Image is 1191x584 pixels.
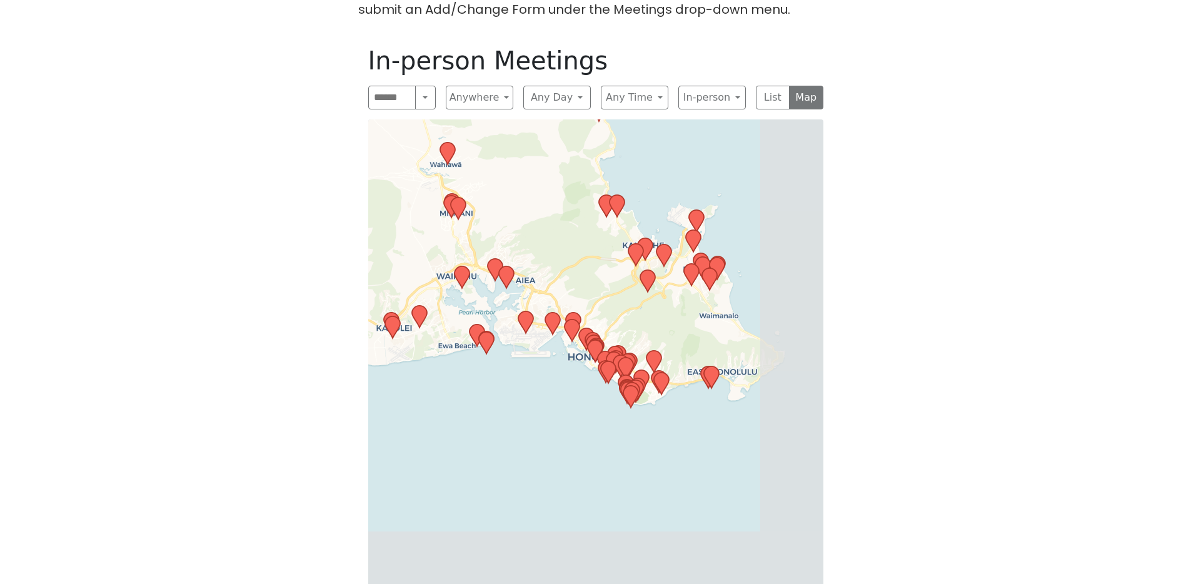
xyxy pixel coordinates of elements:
[678,86,746,109] button: In-person
[601,86,668,109] button: Any Time
[756,86,790,109] button: List
[415,86,435,109] button: Search
[368,86,416,109] input: Search
[789,86,823,109] button: Map
[523,86,591,109] button: Any Day
[446,86,513,109] button: Anywhere
[368,46,823,76] h1: In-person Meetings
